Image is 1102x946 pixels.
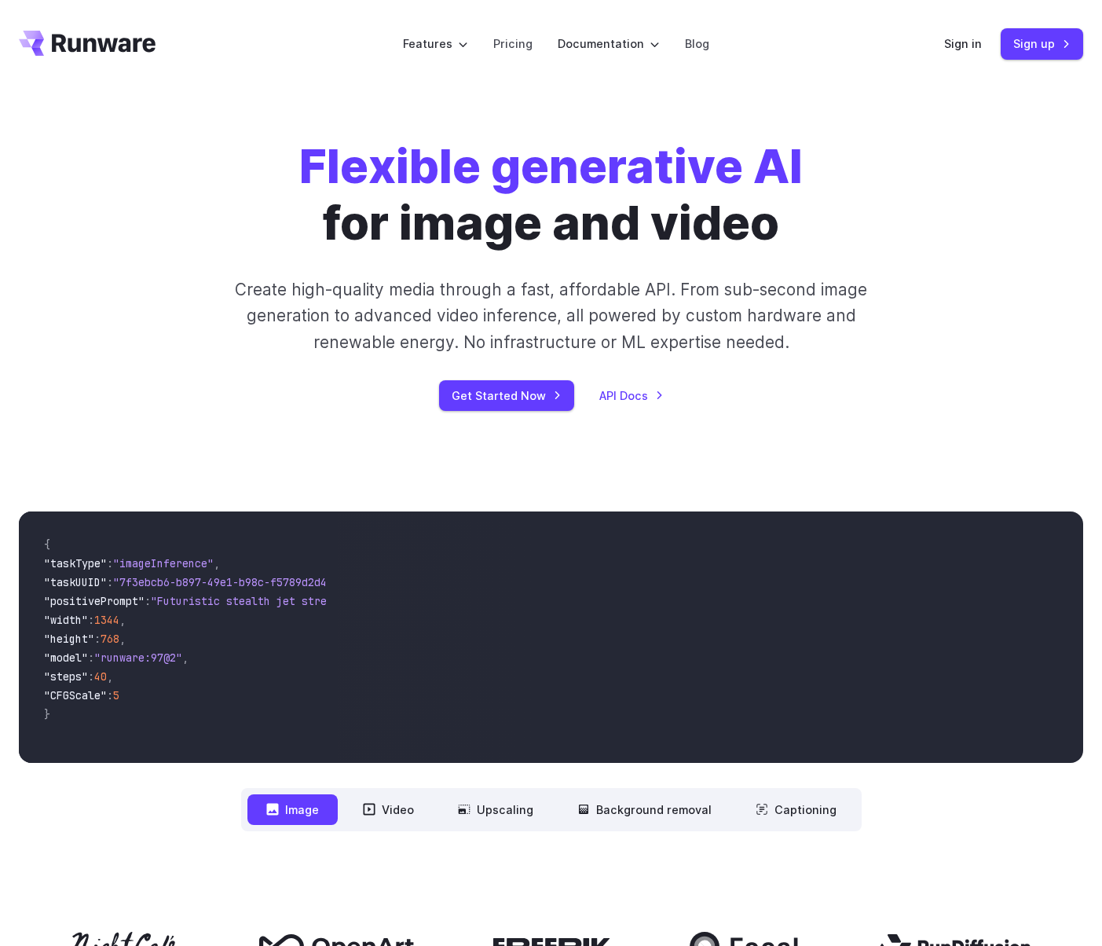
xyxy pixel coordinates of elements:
span: : [107,575,113,589]
span: "taskUUID" [44,575,107,589]
p: Create high-quality media through a fast, affordable API. From sub-second image generation to adv... [211,277,891,355]
span: } [44,707,50,721]
a: Pricing [493,35,533,53]
a: Get Started Now [439,380,574,411]
label: Features [403,35,468,53]
a: Sign in [944,35,982,53]
a: Go to / [19,31,156,56]
span: : [94,632,101,646]
a: Blog [685,35,709,53]
h1: for image and video [299,138,803,251]
button: Captioning [737,794,855,825]
span: : [145,594,151,608]
span: , [107,669,113,684]
span: "height" [44,632,94,646]
span: : [107,688,113,702]
button: Video [344,794,433,825]
a: API Docs [599,387,664,405]
button: Image [247,794,338,825]
a: Sign up [1001,28,1083,59]
span: "model" [44,651,88,665]
span: "steps" [44,669,88,684]
button: Upscaling [439,794,552,825]
span: : [88,613,94,627]
span: "7f3ebcb6-b897-49e1-b98c-f5789d2d40d7" [113,575,352,589]
span: "width" [44,613,88,627]
span: , [119,613,126,627]
button: Background removal [558,794,730,825]
strong: Flexible generative AI [299,137,803,195]
label: Documentation [558,35,660,53]
span: 1344 [94,613,119,627]
span: "runware:97@2" [94,651,182,665]
span: , [119,632,126,646]
span: 5 [113,688,119,702]
span: , [214,556,220,570]
span: { [44,537,50,552]
span: 40 [94,669,107,684]
span: : [107,556,113,570]
span: , [182,651,189,665]
span: "taskType" [44,556,107,570]
span: "imageInference" [113,556,214,570]
span: "CFGScale" [44,688,107,702]
span: 768 [101,632,119,646]
span: : [88,651,94,665]
span: "Futuristic stealth jet streaking through a neon-lit cityscape with glowing purple exhaust" [151,594,723,608]
span: : [88,669,94,684]
span: "positivePrompt" [44,594,145,608]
